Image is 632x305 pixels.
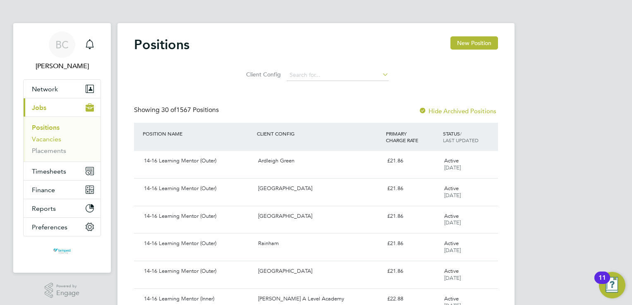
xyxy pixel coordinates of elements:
[141,237,255,250] div: 14-16 Learning Mentor (Outer)
[444,157,459,164] span: Active
[255,126,383,141] div: CLIENT CONFIG
[244,71,281,78] label: Client Config
[56,283,79,290] span: Powered by
[444,267,459,274] span: Active
[13,23,111,273] nav: Main navigation
[444,185,459,192] span: Active
[599,272,625,298] button: Open Resource Center, 11 new notifications
[384,264,441,278] div: £21.86
[444,247,461,254] span: [DATE]
[444,164,461,171] span: [DATE]
[141,154,255,168] div: 14-16 Learning Mentor (Outer)
[55,39,69,50] span: BC
[24,98,101,117] button: Jobs
[32,124,60,131] a: Positions
[32,85,58,93] span: Network
[598,278,606,288] div: 11
[441,126,498,148] div: STATUS
[24,162,101,180] button: Timesheets
[24,218,101,236] button: Preferences
[419,107,496,115] label: Hide Archived Positions
[384,154,441,168] div: £21.86
[384,126,441,148] div: PRIMARY CHARGE RATE
[23,31,101,71] a: BC[PERSON_NAME]
[450,36,498,50] button: New Position
[24,117,101,162] div: Jobs
[56,290,79,297] span: Engage
[384,210,441,223] div: £21.86
[255,210,383,223] div: [GEOGRAPHIC_DATA]
[161,106,219,114] span: 1567 Positions
[141,210,255,223] div: 14-16 Learning Mentor (Outer)
[444,219,461,226] span: [DATE]
[444,274,461,281] span: [DATE]
[141,126,255,141] div: POSITION NAME
[23,245,101,258] a: Go to home page
[32,104,46,112] span: Jobs
[134,106,220,114] div: Showing
[161,106,176,114] span: 30 of
[45,283,80,298] a: Powered byEngage
[24,181,101,199] button: Finance
[134,36,189,53] h2: Positions
[32,147,66,155] a: Placements
[255,154,383,168] div: Ardleigh Green
[384,182,441,195] div: £21.86
[444,212,459,219] span: Active
[384,237,441,250] div: £21.86
[443,137,479,143] span: LAST UPDATED
[32,167,66,175] span: Timesheets
[255,264,383,278] div: [GEOGRAPHIC_DATA]
[287,69,389,81] input: Search for...
[255,182,383,195] div: [GEOGRAPHIC_DATA]
[32,135,61,143] a: Vacancies
[141,264,255,278] div: 14-16 Learning Mentor (Outer)
[444,192,461,199] span: [DATE]
[32,205,56,212] span: Reports
[23,61,101,71] span: Becky Crawley
[24,199,101,217] button: Reports
[32,223,67,231] span: Preferences
[24,80,101,98] button: Network
[444,295,459,302] span: Active
[460,130,462,137] span: /
[32,186,55,194] span: Finance
[53,245,71,258] img: tempestresourcing-logo-retina.png
[255,237,383,250] div: Rainham
[444,240,459,247] span: Active
[141,182,255,195] div: 14-16 Learning Mentor (Outer)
